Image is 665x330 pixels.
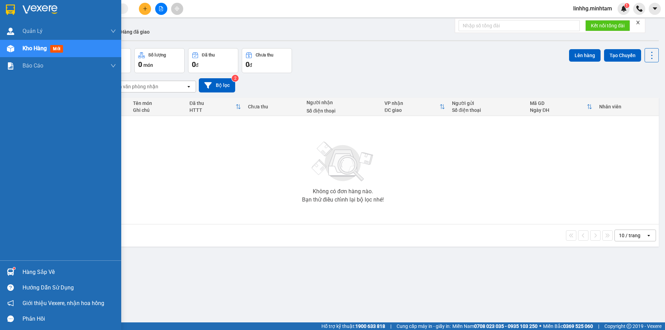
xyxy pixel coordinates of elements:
[585,20,630,31] button: Kết nối tổng đài
[7,62,14,70] img: solution-icon
[115,24,155,40] button: Hàng đã giao
[526,98,596,116] th: Toggle SortBy
[313,189,373,194] div: Không có đơn hàng nào.
[307,108,378,114] div: Số điện thoại
[186,98,245,116] th: Toggle SortBy
[133,107,183,113] div: Ghi chú
[626,3,628,8] span: 1
[110,83,158,90] div: Chọn văn phòng nhận
[636,6,642,12] img: phone-icon
[139,3,151,15] button: plus
[599,104,655,109] div: Nhân viên
[23,267,116,277] div: Hàng sắp về
[171,3,183,15] button: aim
[7,284,14,291] span: question-circle
[307,100,378,105] div: Người nhận
[159,6,163,11] span: file-add
[381,98,449,116] th: Toggle SortBy
[308,137,378,186] img: svg+xml;base64,PHN2ZyBjbGFzcz0ibGlzdC1wbHVnX19zdmciIHhtbG5zPSJodHRwOi8vd3d3LnczLm9yZy8yMDAwL3N2Zy...
[459,20,580,31] input: Nhập số tổng đài
[7,28,14,35] img: warehouse-icon
[384,107,440,113] div: ĐC giao
[23,27,43,35] span: Quản Lý
[539,325,541,328] span: ⚪️
[7,315,14,322] span: message
[563,323,593,329] strong: 0369 525 060
[246,60,249,69] span: 0
[143,6,148,11] span: plus
[23,283,116,293] div: Hướng dẫn sử dụng
[397,322,451,330] span: Cung cấp máy in - giấy in:
[186,84,192,89] svg: open
[110,28,116,34] span: down
[530,100,587,106] div: Mã GD
[652,6,658,12] span: caret-down
[530,107,587,113] div: Ngày ĐH
[256,53,273,57] div: Chưa thu
[384,100,440,106] div: VP nhận
[232,75,239,82] sup: 2
[568,4,618,13] span: linhhg.minhtam
[474,323,538,329] strong: 0708 023 035 - 0935 103 250
[189,107,236,113] div: HTTT
[627,324,631,329] span: copyright
[248,104,300,109] div: Chưa thu
[452,322,538,330] span: Miền Nam
[452,100,523,106] div: Người gửi
[624,3,629,8] sup: 1
[23,45,47,52] span: Kho hàng
[188,48,238,73] button: Đã thu0đ
[7,45,14,52] img: warehouse-icon
[192,60,196,69] span: 0
[199,78,235,92] button: Bộ lọc
[7,300,14,306] span: notification
[143,62,153,68] span: món
[249,62,252,68] span: đ
[50,45,63,53] span: mới
[646,233,651,238] svg: open
[649,3,661,15] button: caret-down
[202,53,215,57] div: Đã thu
[621,6,627,12] img: icon-new-feature
[23,61,43,70] span: Báo cáo
[23,299,104,307] span: Giới thiệu Vexere, nhận hoa hồng
[189,100,236,106] div: Đã thu
[133,100,183,106] div: Tên món
[148,53,166,57] div: Số lượng
[543,322,593,330] span: Miền Bắc
[110,63,116,69] span: down
[636,20,640,25] span: close
[604,49,641,62] button: Tạo Chuyến
[6,5,15,15] img: logo-vxr
[242,48,292,73] button: Chưa thu0đ
[619,232,640,239] div: 10 / trang
[452,107,523,113] div: Số điện thoại
[134,48,185,73] button: Số lượng0món
[7,268,14,276] img: warehouse-icon
[390,322,391,330] span: |
[13,267,15,269] sup: 1
[175,6,179,11] span: aim
[355,323,385,329] strong: 1900 633 818
[196,62,198,68] span: đ
[569,49,601,62] button: Lên hàng
[321,322,385,330] span: Hỗ trợ kỹ thuật:
[138,60,142,69] span: 0
[302,197,384,203] div: Bạn thử điều chỉnh lại bộ lọc nhé!
[591,22,624,29] span: Kết nối tổng đài
[598,322,599,330] span: |
[23,314,116,324] div: Phản hồi
[155,3,167,15] button: file-add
